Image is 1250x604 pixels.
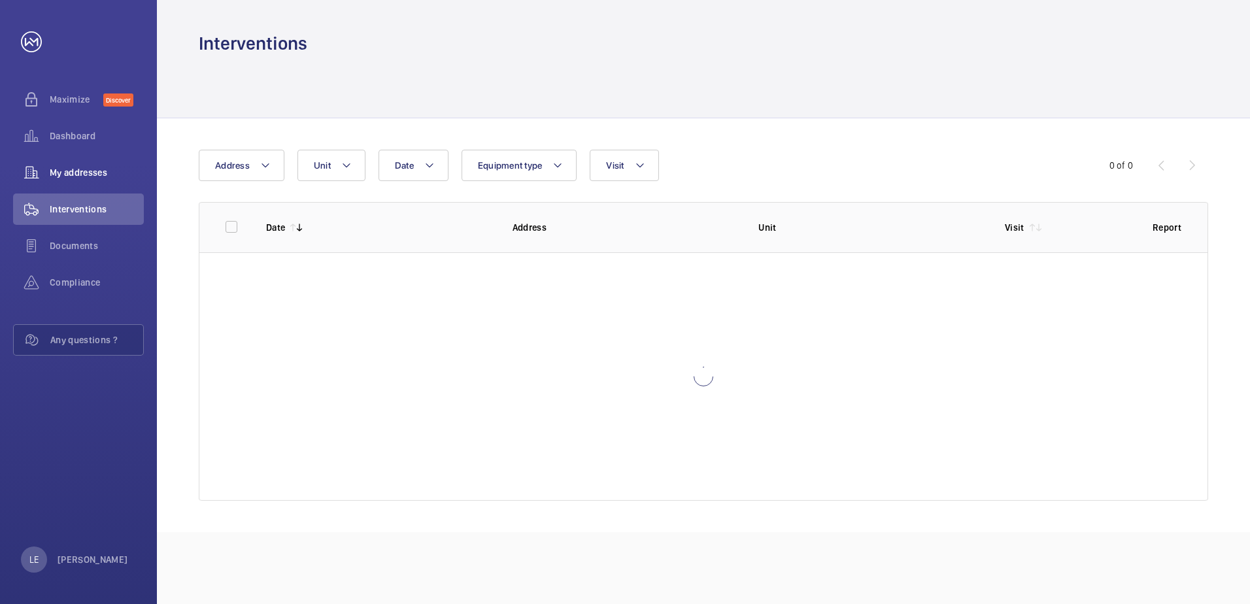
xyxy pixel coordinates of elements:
[103,93,133,107] span: Discover
[29,553,39,566] p: LE
[215,160,250,171] span: Address
[606,160,624,171] span: Visit
[50,93,103,106] span: Maximize
[50,203,144,216] span: Interventions
[1005,221,1024,234] p: Visit
[590,150,658,181] button: Visit
[395,160,414,171] span: Date
[199,150,284,181] button: Address
[50,276,144,289] span: Compliance
[50,166,144,179] span: My addresses
[297,150,365,181] button: Unit
[266,221,285,234] p: Date
[58,553,128,566] p: [PERSON_NAME]
[478,160,543,171] span: Equipment type
[379,150,448,181] button: Date
[50,129,144,143] span: Dashboard
[50,239,144,252] span: Documents
[462,150,577,181] button: Equipment type
[50,333,143,346] span: Any questions ?
[199,31,307,56] h1: Interventions
[758,221,984,234] p: Unit
[1109,159,1133,172] div: 0 of 0
[1153,221,1181,234] p: Report
[314,160,331,171] span: Unit
[513,221,738,234] p: Address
